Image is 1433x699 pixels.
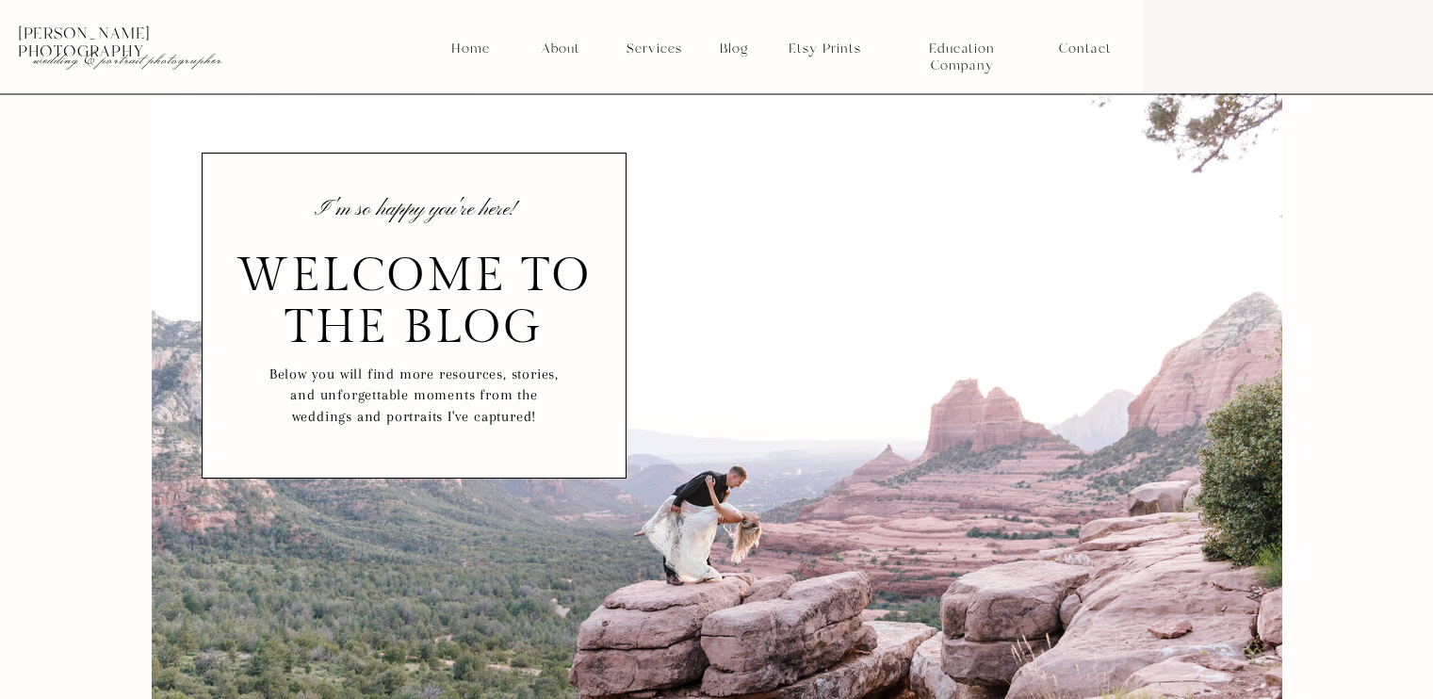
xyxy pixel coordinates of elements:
[309,201,519,227] h3: I'm so happy you're here!
[33,50,232,69] p: wedding & portrait photographer
[897,41,1027,57] a: Education Company
[713,41,755,57] a: Blog
[781,41,868,57] a: Etsy Prints
[1059,41,1111,57] a: Contact
[236,250,592,342] h2: Welcome to the blog
[18,25,270,42] p: [PERSON_NAME] photography
[450,41,491,57] a: Home
[268,364,562,433] p: Below you will find more resources, stories, and unforgettable moments from the weddings and port...
[536,41,584,57] a: About
[619,41,689,57] a: Services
